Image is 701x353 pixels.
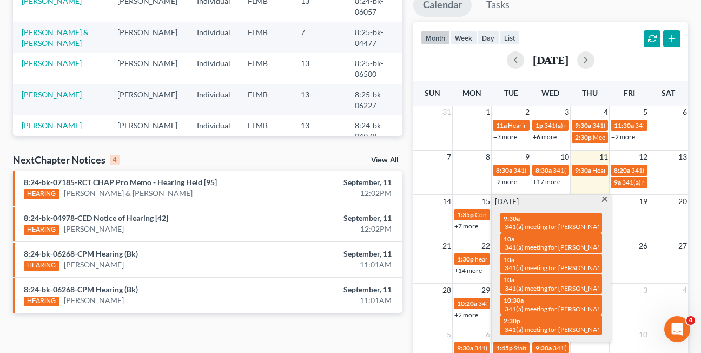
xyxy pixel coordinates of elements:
[505,243,666,251] span: 341(a) meeting for [PERSON_NAME] & [PERSON_NAME]
[480,284,491,297] span: 29
[496,344,513,352] span: 1:45p
[22,90,82,99] a: [PERSON_NAME]
[346,115,402,146] td: 8:24-bk-04978
[454,266,482,274] a: +14 more
[457,255,474,263] span: 1:30p
[188,115,239,146] td: Individual
[544,121,649,129] span: 341(a) meeting for [PERSON_NAME]
[24,213,168,223] a: 8:24-bk-04978-CED Notice of Hearing [42]
[457,299,477,308] span: 10:20a
[480,195,491,208] span: 15
[493,178,517,186] a: +2 more
[677,195,688,208] span: 20
[485,151,491,164] span: 8
[504,256,514,264] span: 10a
[504,276,514,284] span: 10a
[64,295,124,306] a: [PERSON_NAME]
[239,115,292,146] td: FLMB
[109,53,188,84] td: [PERSON_NAME]
[496,166,512,174] span: 8:30a
[24,261,59,271] div: HEARING
[505,325,666,334] span: 341(a) meeting for [PERSON_NAME] & [PERSON_NAME]
[292,84,346,115] td: 13
[504,88,518,97] span: Tue
[457,211,474,219] span: 1:35p
[614,178,621,186] span: 9a
[603,106,609,119] span: 4
[504,296,524,304] span: 10:30a
[533,54,568,66] h2: [DATE]
[457,344,473,352] span: 9:30a
[553,166,657,174] span: 341(a) meeting for [PERSON_NAME]
[524,151,531,164] span: 9
[239,53,292,84] td: FLMB
[662,88,675,97] span: Sat
[276,249,391,259] div: September, 11
[508,121,592,129] span: Hearing for [PERSON_NAME]
[188,53,239,84] td: Individual
[535,121,543,129] span: 1p
[371,156,398,164] a: View All
[496,121,507,129] span: 11a
[110,155,120,165] div: 4
[677,151,688,164] span: 13
[109,22,188,53] td: [PERSON_NAME]
[477,30,499,45] button: day
[425,88,440,97] span: Sun
[462,88,481,97] span: Mon
[276,213,391,224] div: September, 11
[505,305,609,313] span: 341(a) meeting for [PERSON_NAME]
[292,53,346,84] td: 13
[611,133,635,141] a: +2 more
[441,106,452,119] span: 31
[524,106,531,119] span: 2
[485,106,491,119] span: 1
[559,151,570,164] span: 10
[493,133,517,141] a: +3 more
[450,30,477,45] button: week
[239,22,292,53] td: FLMB
[239,84,292,115] td: FLMB
[505,284,666,292] span: 341(a) meeting for [PERSON_NAME] & [PERSON_NAME]
[109,84,188,115] td: [PERSON_NAME]
[24,285,138,294] a: 8:24-bk-06268-CPM Hearing (Bk)
[188,22,239,53] td: Individual
[421,30,450,45] button: month
[22,121,82,130] a: [PERSON_NAME]
[24,225,59,235] div: HEARING
[346,53,402,84] td: 8:25-bk-06500
[504,317,520,325] span: 2:30p
[638,239,649,252] span: 26
[505,223,609,231] span: 341(a) meeting for [PERSON_NAME]
[598,151,609,164] span: 11
[475,255,558,263] span: hearing for [PERSON_NAME]
[276,259,391,270] div: 11:01AM
[22,58,82,68] a: [PERSON_NAME]
[499,30,520,45] button: list
[346,84,402,115] td: 8:25-bk-06227
[592,121,697,129] span: 341(a) meeting for [PERSON_NAME]
[24,249,138,258] a: 8:24-bk-06268-CPM Hearing (Bk)
[504,235,514,243] span: 10a
[485,328,491,341] span: 6
[614,121,634,129] span: 11:30a
[13,153,120,166] div: NextChapter Notices
[292,22,346,53] td: 7
[64,188,193,199] a: [PERSON_NAME] & [PERSON_NAME]
[686,316,695,325] span: 4
[638,151,649,164] span: 12
[513,166,618,174] span: 341(a) meeting for [PERSON_NAME]
[575,166,591,174] span: 9:30a
[582,88,598,97] span: Thu
[276,177,391,188] div: September, 11
[446,151,452,164] span: 7
[535,344,552,352] span: 9:30a
[24,189,59,199] div: HEARING
[64,259,124,270] a: [PERSON_NAME]
[682,106,688,119] span: 6
[276,295,391,306] div: 11:01AM
[480,239,491,252] span: 22
[478,299,583,308] span: 341(a) meeting for [PERSON_NAME]
[575,121,591,129] span: 9:30a
[638,195,649,208] span: 19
